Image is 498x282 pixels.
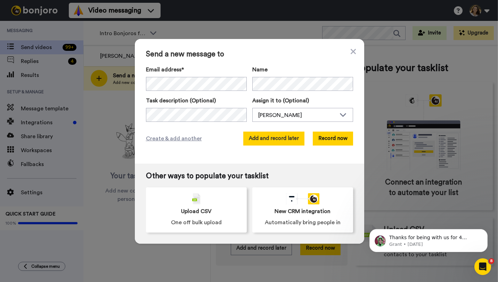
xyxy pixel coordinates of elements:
[30,20,120,150] span: Thanks for being with us for 4 months - it's flown by! How can we make the next 4 months even bet...
[171,218,222,227] span: One off bulk upload
[146,172,353,180] span: Other ways to populate your tasklist
[275,207,330,216] span: New CRM integration
[252,96,353,105] label: Assign it to (Optional)
[30,27,120,33] p: Message from Grant, sent 3w ago
[146,96,247,105] label: Task description (Optional)
[146,50,353,58] span: Send a new message to
[192,193,201,204] img: csv-grey.png
[181,207,212,216] span: Upload CSV
[146,65,247,74] label: Email address*
[265,218,341,227] span: Automatically bring people in
[489,258,494,264] span: 8
[252,65,268,74] span: Name
[146,134,202,143] span: Create & add another
[243,132,304,146] button: Add and record later
[474,258,491,275] iframe: Intercom live chat
[258,111,336,119] div: [PERSON_NAME]
[359,214,498,263] iframe: Intercom notifications message
[313,132,353,146] button: Record now
[286,193,319,204] div: animation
